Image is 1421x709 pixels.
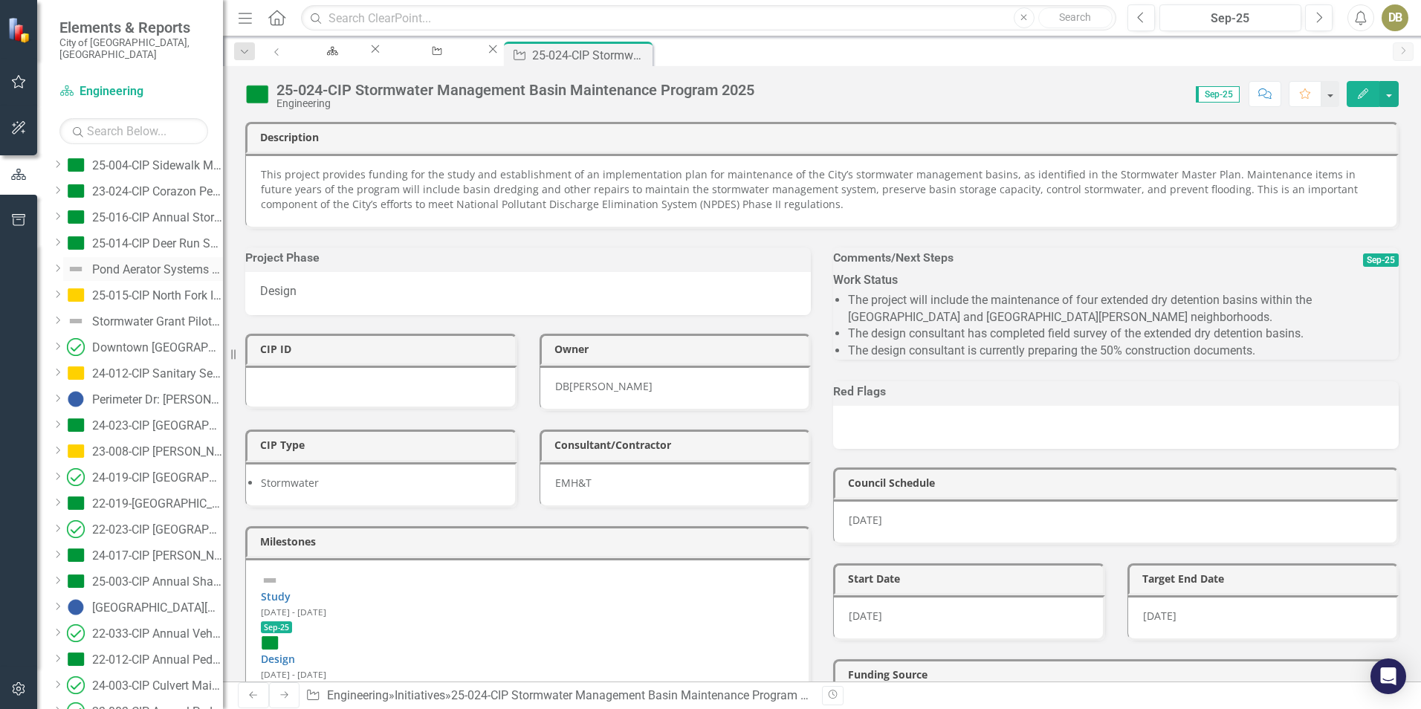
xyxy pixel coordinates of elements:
a: 24-023-CIP [GEOGRAPHIC_DATA] Drainage Basin Improvements [63,413,223,437]
img: ClearPoint Strategy [7,16,33,43]
div: 23-024-CIP Corazon Pedestrian Bridge Replacement [92,185,223,198]
div: 22-012-CIP Annual Pedestrian Tunnel Maintenance [92,653,223,667]
img: On Target [67,572,85,590]
img: No Information [67,598,85,616]
h3: CIP Type [260,439,508,450]
input: Search ClearPoint... [301,5,1116,31]
h3: Description [260,132,1389,143]
span: EMH&T [555,476,592,490]
h3: Milestones [260,536,801,547]
div: 25-014-CIP Deer Run Sanitary Sewer System Improvements - [PERSON_NAME] Road Relief Sewer [92,237,223,250]
div: 25-015-CIP North Fork Indian Run Sanitary Sewer System Improvements - Brand Road Relief Sewer & S... [92,289,223,302]
a: 25-016-CIP Annual Storm Structure Maintenance Program 2025 [63,205,223,229]
span: Sep-25 [1363,253,1399,267]
div: Engineering [276,98,754,109]
img: On Target [67,494,85,512]
div: 24-023-CIP [GEOGRAPHIC_DATA] Drainage Basin Improvements [92,419,223,433]
div: 22-033-CIP Annual Vehicular Bridge Maintenance 2023 - Brandonway over NFIR [92,627,223,641]
h3: CIP ID [260,343,508,354]
span: [DATE] [1143,609,1176,623]
div: 22-023-CIP [GEOGRAPHIC_DATA] Dr [PERSON_NAME] (TIF) [92,523,223,537]
img: On Target [261,634,279,652]
div: 24-012-CIP Sanitary Sewer Lining & Repair 2024 [92,367,223,381]
a: 25-003-CIP Annual Shared Use Path and Parking Lot Maintenance 2025 [63,569,223,593]
a: Study [261,589,291,603]
a: Engineering [59,83,208,100]
a: Initiatives [395,688,445,702]
a: 22-012-CIP Annual Pedestrian Tunnel Maintenance [63,647,223,671]
a: 25-015-CIP North Fork Indian Run Sanitary Sewer System Improvements - Brand Road Relief Sewer & S... [63,283,223,307]
img: No Information [67,390,85,408]
div: 24-003-CIP Culvert Maintenance 2024 [92,679,223,693]
h3: Comments/Next Steps [833,251,1270,265]
span: Sep-25 [1196,86,1240,103]
li: The design consultant has completed field survey of the extended dry detention basins. [848,326,1399,343]
a: 24-012-CIP Sanitary Sewer Lining & Repair 2024 [63,361,223,385]
a: Downtown [GEOGRAPHIC_DATA] [GEOGRAPHIC_DATA] Maintenance 2024 [63,335,223,359]
img: On Target [67,546,85,564]
div: 25-016-CIP Annual Storm Structure Maintenance Program 2025 [92,211,223,224]
span: Search [1059,11,1091,23]
h3: Project Phase [245,251,811,265]
h3: Red Flags [833,385,1399,398]
div: Sep-25 [1165,10,1296,27]
img: Completed [67,338,85,356]
h3: Target End Date [1142,573,1390,584]
div: 23-008-CIP [PERSON_NAME] Rings Rd: Eiterman to [PERSON_NAME] SUP [92,445,223,459]
img: Completed [67,624,85,642]
p: This project provides funding for the study and establishment of an implementation plan for maint... [261,167,1382,212]
h3: Owner [554,343,802,354]
button: Search [1038,7,1113,28]
div: Pond Aerator Systems 2024 [92,263,223,276]
img: Completed [67,676,85,694]
div: Stormwater Grant Pilot Program [92,315,223,328]
img: Completed [67,468,85,486]
a: Design [261,652,295,666]
img: Near Target [67,286,85,304]
div: Manage Elements [396,56,472,74]
img: On Target [67,416,85,434]
h3: Council Schedule [848,477,1389,488]
div: 25-024-CIP Stormwater Management Basin Maintenance Program 2025 [451,688,827,702]
span: [DATE] [849,609,882,623]
div: Downtown [GEOGRAPHIC_DATA] [GEOGRAPHIC_DATA] Maintenance 2024 [92,341,223,354]
small: [DATE] - [DATE] [261,668,326,680]
a: Manage Elements [383,42,485,60]
div: [PERSON_NAME] [569,379,653,394]
div: Perimeter Dr: [PERSON_NAME] to [PERSON_NAME] Sidewalk [92,393,223,407]
span: Stormwater [261,476,319,490]
button: Sep-25 [1159,4,1301,31]
a: 24-017-CIP [PERSON_NAME][GEOGRAPHIC_DATA] Sidewalk Connections - [PERSON_NAME][GEOGRAPHIC_DATA] t... [63,543,223,567]
span: Design [260,284,297,298]
img: On Target [67,182,85,200]
h3: Start Date [848,573,1095,584]
img: On Target [245,82,269,106]
div: Open Intercom Messenger [1370,658,1406,694]
button: DB [1382,4,1408,31]
strong: Work Status [833,273,898,287]
div: [GEOGRAPHIC_DATA][PERSON_NAME] to [GEOGRAPHIC_DATA] [92,601,223,615]
a: 22-023-CIP [GEOGRAPHIC_DATA] Dr [PERSON_NAME] (TIF) [63,517,223,541]
a: 22-019-[GEOGRAPHIC_DATA] [63,491,223,515]
span: Elements & Reports [59,19,208,36]
a: 25-014-CIP Deer Run Sanitary Sewer System Improvements - [PERSON_NAME] Road Relief Sewer [63,231,223,255]
li: The design consultant is currently preparing the 50% construction documents. [848,343,1399,360]
div: 25-024-CIP Stormwater Management Basin Maintenance Program 2025 [532,46,649,65]
a: 25-004-CIP Sidewalk Maintenance Program 2025 [63,153,223,177]
img: Completed [67,520,85,538]
img: Not Defined [261,572,279,589]
h3: Funding Source [848,669,1389,680]
a: 24-003-CIP Culvert Maintenance 2024 [63,673,223,697]
div: 24-017-CIP [PERSON_NAME][GEOGRAPHIC_DATA] Sidewalk Connections - [PERSON_NAME][GEOGRAPHIC_DATA] t... [92,549,223,563]
img: Not Defined [67,312,85,330]
img: Near Target [67,442,85,460]
img: On Target [67,234,85,252]
img: Near Target [67,364,85,382]
img: On Target [67,650,85,668]
span: Sep-25 [261,621,292,633]
a: 23-024-CIP Corazon Pedestrian Bridge Replacement [63,179,223,203]
a: 24-019-CIP [GEOGRAPHIC_DATA] Shared-Use Path, Section 2 [63,465,223,489]
div: 25-024-CIP Stormwater Management Basin Maintenance Program 2025 [276,82,754,98]
div: DB [555,379,569,394]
